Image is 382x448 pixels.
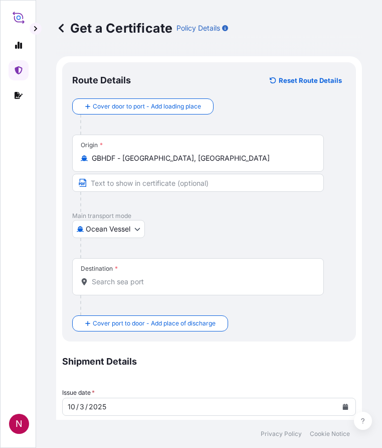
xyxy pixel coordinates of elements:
[62,348,356,376] p: Shipment Details
[72,98,214,115] button: Cover door to port - Add loading place
[261,430,302,438] a: Privacy Policy
[81,141,103,149] div: Origin
[279,75,342,85] p: Reset Route Details
[72,212,346,220] p: Main transport mode
[72,174,324,192] input: Text to appear on certificate
[76,401,79,413] div: /
[88,401,107,413] div: year,
[16,419,23,429] span: N
[56,20,172,36] p: Get a Certificate
[310,430,350,438] a: Cookie Notice
[92,153,311,163] input: Origin
[176,23,220,33] p: Policy Details
[72,315,228,331] button: Cover port to door - Add place of discharge
[93,318,216,328] span: Cover port to door - Add place of discharge
[72,74,131,86] p: Route Details
[93,101,201,111] span: Cover door to port - Add loading place
[72,220,145,238] button: Select transport
[337,399,353,415] button: Calendar
[79,401,85,413] div: day,
[86,224,130,234] span: Ocean Vessel
[92,277,311,287] input: Destination
[67,401,76,413] div: month,
[85,401,88,413] div: /
[62,388,95,398] span: Issue date
[81,265,118,273] div: Destination
[265,72,346,88] button: Reset Route Details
